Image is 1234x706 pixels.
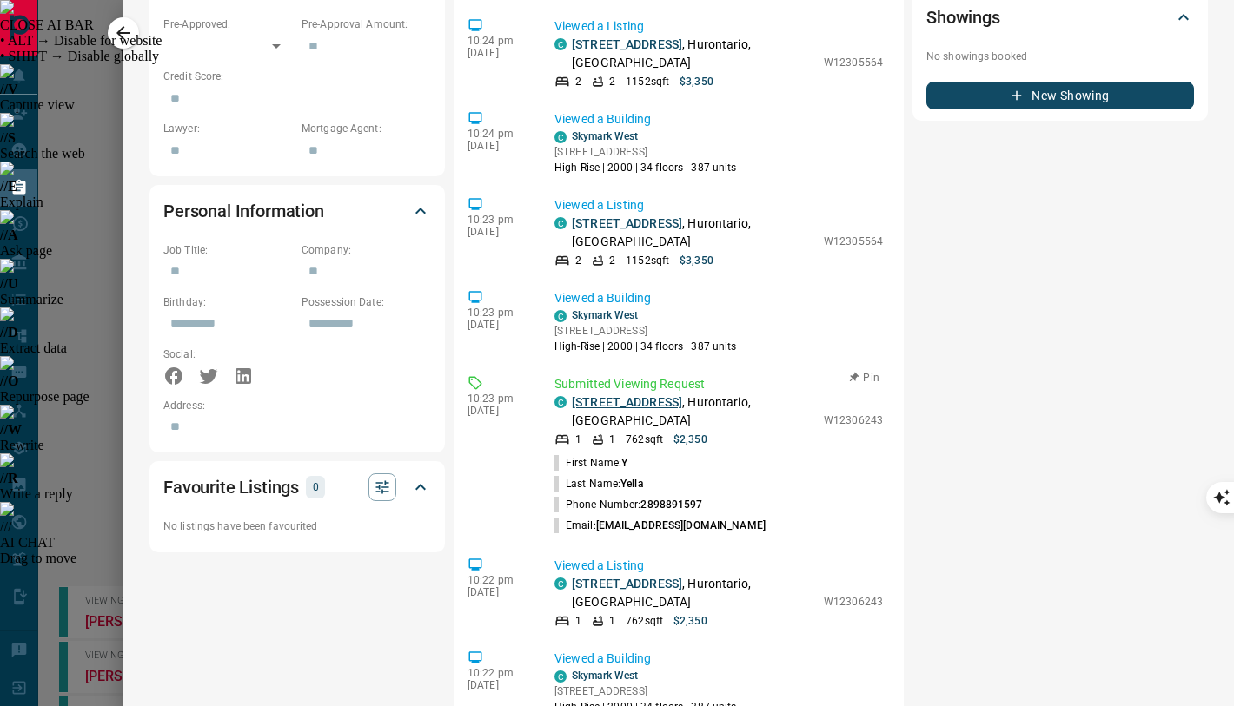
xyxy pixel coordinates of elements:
[468,667,528,679] p: 10:22 pm
[468,586,528,598] p: [DATE]
[572,575,815,611] p: , Hurontario, [GEOGRAPHIC_DATA]
[575,613,581,629] p: 1
[554,683,737,699] p: [STREET_ADDRESS]
[572,670,638,682] a: Skymark West
[609,613,615,629] p: 1
[554,650,883,668] p: Viewed a Building
[554,577,567,590] div: condos.ca
[468,679,528,691] p: [DATE]
[572,577,682,591] a: [STREET_ADDRESS]
[673,613,707,629] p: $2,350
[468,574,528,586] p: 10:22 pm
[824,594,883,610] p: W12306243
[554,670,567,683] div: condos.ca
[626,613,663,629] p: 762 sqft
